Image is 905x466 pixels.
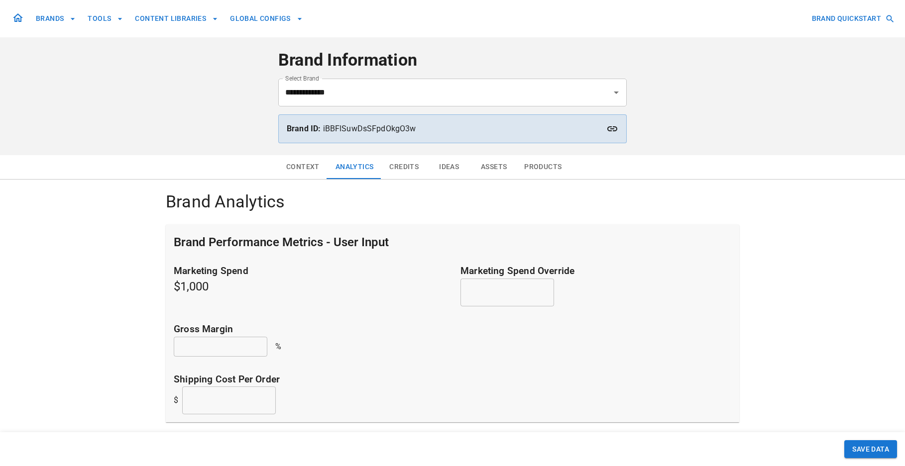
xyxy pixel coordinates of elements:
[84,9,127,28] button: TOOLS
[844,440,897,459] button: SAVE DATA
[174,373,731,387] p: Shipping cost per order
[381,155,427,179] button: Credits
[609,86,623,99] button: Open
[166,191,739,212] h4: Brand Analytics
[174,322,731,337] p: Gross margin
[471,155,516,179] button: Assets
[275,341,281,353] p: %
[287,124,321,133] strong: Brand ID:
[174,264,445,306] h5: $1,000
[278,155,328,179] button: Context
[174,234,389,250] h5: Brand Performance Metrics - User Input
[285,74,319,83] label: Select Brand
[328,155,382,179] button: Analytics
[226,9,307,28] button: GLOBAL CONFIGS
[287,123,618,135] p: iBBFlSuwDsSFpdOkgO3w
[166,224,739,260] div: Brand Performance Metrics - User Input
[174,264,445,279] p: Marketing Spend
[131,9,222,28] button: CONTENT LIBRARIES
[278,50,627,71] h4: Brand Information
[808,9,897,28] button: BRAND QUICKSTART
[174,394,178,406] p: $
[427,155,471,179] button: Ideas
[32,9,80,28] button: BRANDS
[516,155,569,179] button: Products
[460,264,731,279] p: Marketing Spend Override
